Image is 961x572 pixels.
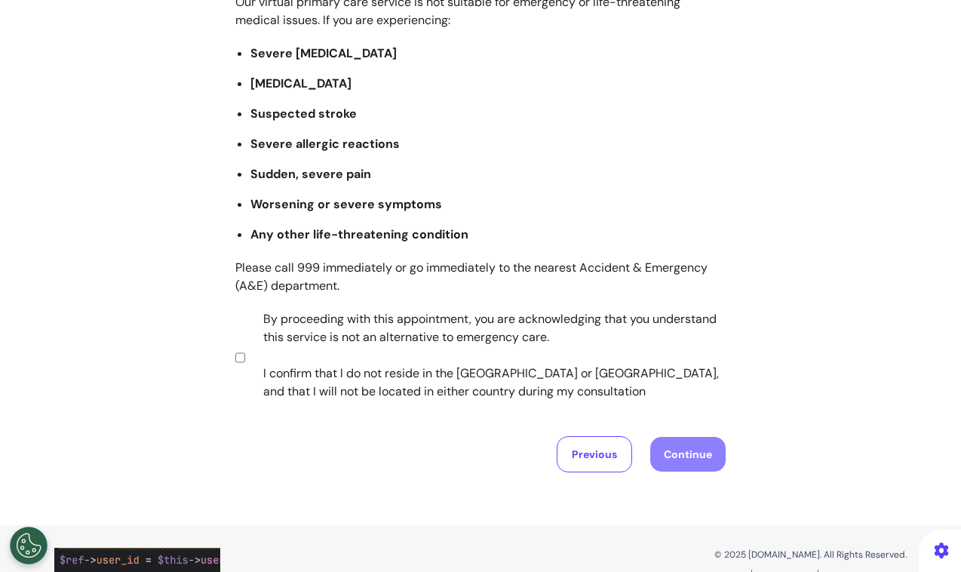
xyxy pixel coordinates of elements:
button: Continue [650,437,726,472]
b: Sudden, severe pain [250,166,371,182]
button: Open Preferences [10,527,48,564]
button: Previous [557,436,632,472]
b: Severe allergic reactions [250,136,400,152]
p: © 2025 [DOMAIN_NAME]. All Rights Reserved. [492,548,907,561]
b: Worsening or severe symptoms [250,196,442,212]
b: Severe [MEDICAL_DATA] [250,45,397,61]
p: Please call 999 immediately or go immediately to the nearest Accident & Emergency (A&E) department. [235,259,726,295]
b: Suspected stroke [250,106,357,121]
b: [MEDICAL_DATA] [250,75,352,91]
b: Any other life-threatening condition [250,226,468,242]
label: By proceeding with this appointment, you are acknowledging that you understand this service is no... [248,310,720,401]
